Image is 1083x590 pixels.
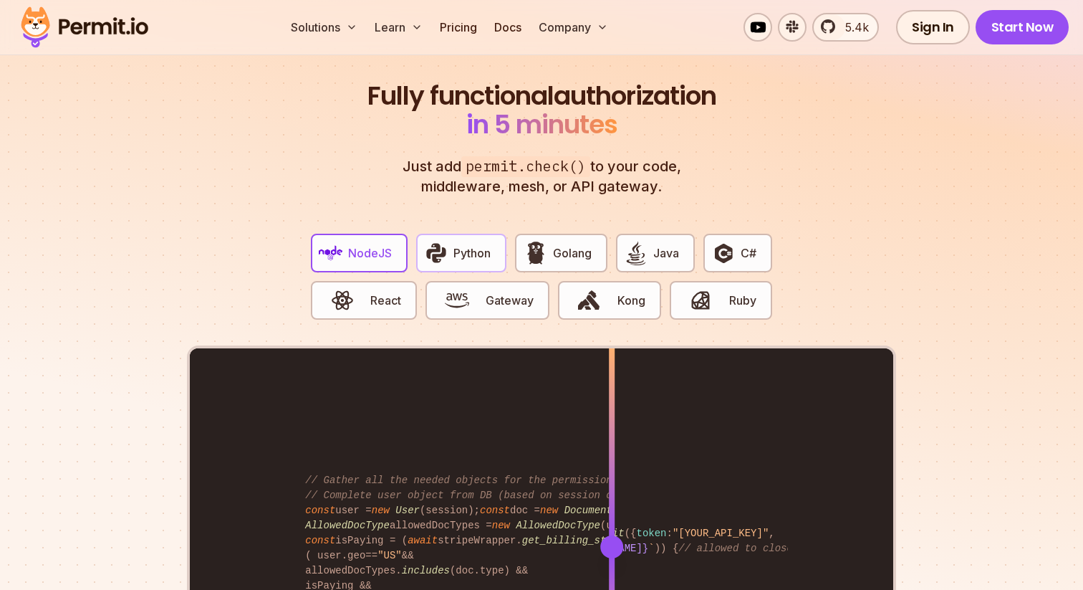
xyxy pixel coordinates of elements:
img: Kong [577,288,601,313]
span: type [480,565,504,576]
a: Sign In [896,10,970,44]
span: Gateway [486,292,534,309]
button: Learn [369,13,428,42]
button: Solutions [285,13,363,42]
span: AllowedDocType [305,520,390,531]
span: AllowedDocType [516,520,600,531]
img: Python [424,241,448,265]
span: new [372,505,390,516]
img: NodeJS [319,241,343,265]
span: includes [402,565,450,576]
a: Docs [488,13,527,42]
span: C# [741,244,756,262]
img: Golang [524,241,548,265]
img: Permit logo [14,3,155,52]
span: 5.4k [837,19,869,36]
span: // allowed to close issue [678,543,829,554]
span: // Complete user object from DB (based on session object, only 3 DB queries...) [305,490,781,501]
img: Ruby [688,288,713,313]
span: Document [564,505,612,516]
span: permit.check() [461,156,590,177]
span: Golang [553,244,592,262]
img: React [330,288,355,313]
a: 5.4k [812,13,879,42]
img: C# [711,241,736,265]
span: Python [453,244,491,262]
h2: authorization [364,82,719,139]
span: User [395,505,420,516]
a: Start Now [976,10,1069,44]
img: Gateway [445,288,469,313]
span: get_billing_status [522,535,630,546]
span: Ruby [729,292,756,309]
button: Company [533,13,614,42]
span: Fully functional [367,82,554,110]
span: React [370,292,401,309]
span: const [305,535,335,546]
span: "US" [377,550,402,561]
span: Kong [617,292,645,309]
span: new [540,505,558,516]
img: Java [624,241,648,265]
p: Just add to your code, middleware, mesh, or API gateway. [387,156,696,196]
span: NodeJS [348,244,392,262]
span: const [480,505,510,516]
span: const [305,505,335,516]
span: // Gather all the needed objects for the permission check [305,475,648,486]
span: geo [347,550,365,561]
span: Java [653,244,679,262]
span: token [636,528,666,539]
span: in 5 minutes [466,106,617,143]
span: new [492,520,510,531]
span: "[YOUR_API_KEY]" [673,528,769,539]
span: await [408,535,438,546]
a: Pricing [434,13,483,42]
